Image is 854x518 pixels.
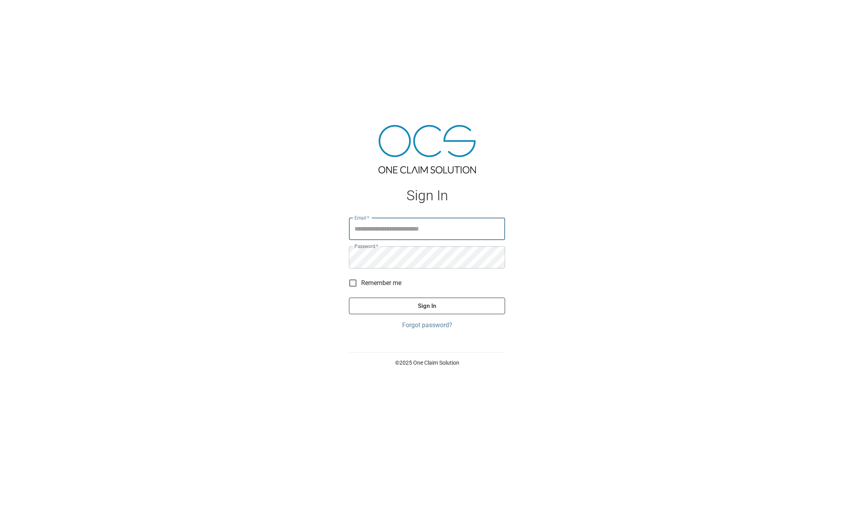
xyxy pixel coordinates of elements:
[354,214,369,221] label: Email
[354,243,378,250] label: Password
[349,320,505,330] a: Forgot password?
[349,298,505,314] button: Sign In
[379,125,476,173] img: ocs-logo-tra.png
[361,278,401,288] span: Remember me
[349,359,505,367] p: © 2025 One Claim Solution
[349,188,505,204] h1: Sign In
[9,5,41,20] img: ocs-logo-white-transparent.png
